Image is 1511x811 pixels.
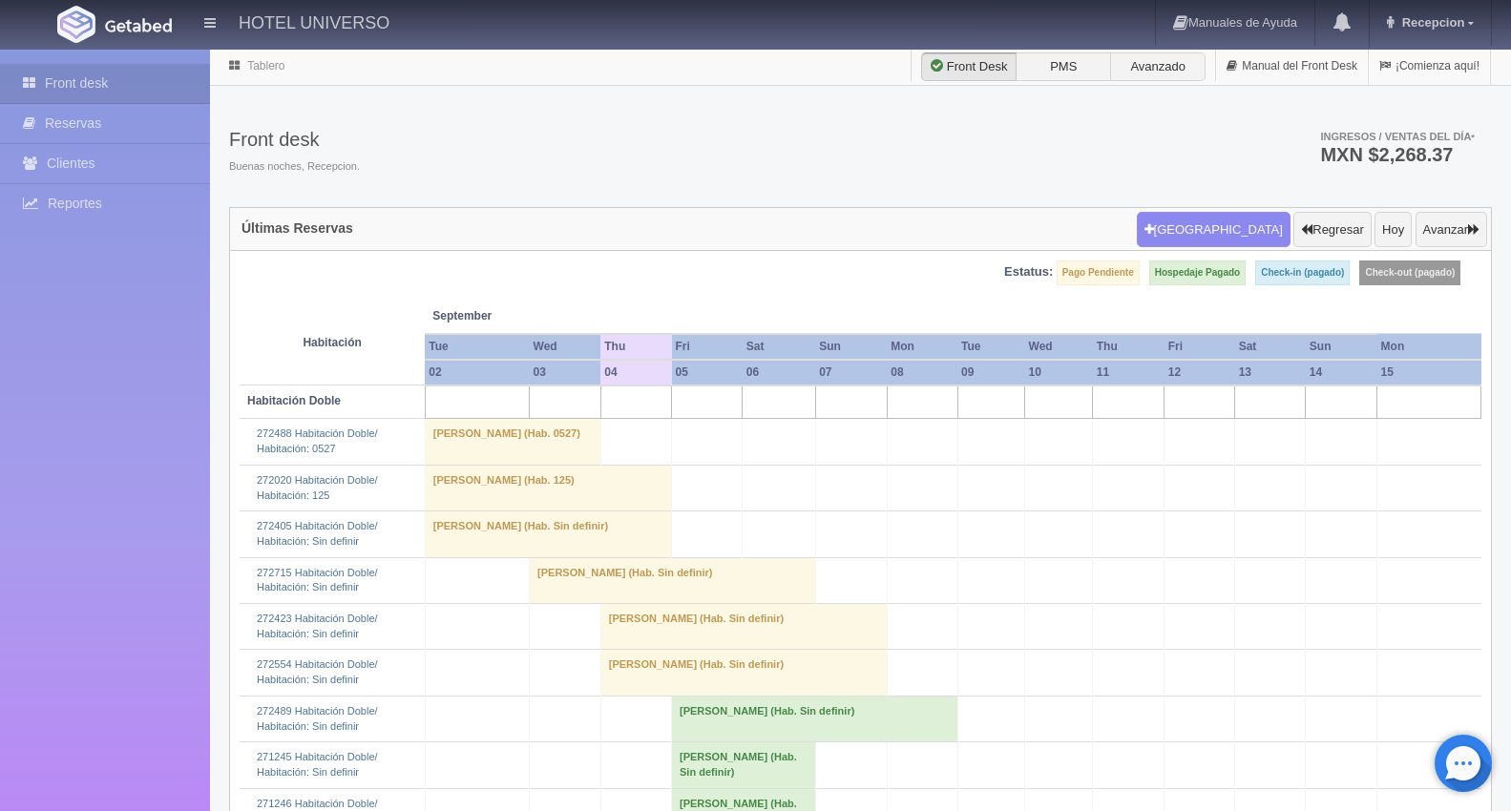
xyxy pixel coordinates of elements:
a: 272423 Habitación Doble/Habitación: Sin definir [257,613,378,639]
th: 10 [1025,360,1093,385]
label: Estatus: [1004,263,1053,281]
th: 04 [600,360,671,385]
th: 14 [1306,360,1377,385]
td: [PERSON_NAME] (Hab. Sin definir) [530,557,816,603]
th: Sun [815,334,887,360]
td: [PERSON_NAME] (Hab. Sin definir) [425,511,671,557]
label: Pago Pendiente [1057,260,1140,285]
a: 272488 Habitación Doble/Habitación: 0527 [257,427,378,454]
th: 06 [743,360,815,385]
td: [PERSON_NAME] (Hab. 0527) [425,419,600,465]
td: [PERSON_NAME] (Hab. Sin definir) [672,696,958,741]
label: Front Desk [921,52,1017,81]
th: 15 [1377,360,1481,385]
a: 272554 Habitación Doble/Habitación: Sin definir [257,658,378,685]
span: Recepcion [1397,15,1465,30]
label: Avanzado [1110,52,1206,81]
a: 272405 Habitación Doble/Habitación: Sin definir [257,520,378,547]
span: Ingresos / Ventas del día [1320,131,1475,142]
th: Thu [600,334,671,360]
a: Manual del Front Desk [1216,48,1368,85]
img: Getabed [105,18,172,32]
strong: Habitación [303,336,361,349]
th: Sun [1306,334,1377,360]
label: PMS [1016,52,1111,81]
th: Mon [887,334,957,360]
th: 08 [887,360,957,385]
td: [PERSON_NAME] (Hab. Sin definir) [600,604,887,650]
label: Check-out (pagado) [1359,260,1460,285]
td: [PERSON_NAME] (Hab. Sin definir) [672,742,816,788]
a: 272715 Habitación Doble/Habitación: Sin definir [257,567,378,593]
th: 13 [1235,360,1306,385]
span: Buenas noches, Recepcion. [229,159,360,175]
span: September [432,308,593,324]
th: 12 [1165,360,1235,385]
th: 07 [815,360,887,385]
a: ¡Comienza aquí! [1369,48,1490,85]
th: Thu [1093,334,1165,360]
th: 05 [672,360,743,385]
h4: Últimas Reservas [241,221,353,236]
td: [PERSON_NAME] (Hab. Sin definir) [600,650,887,696]
th: Fri [672,334,743,360]
th: Tue [425,334,529,360]
h3: Front desk [229,129,360,150]
th: 09 [957,360,1025,385]
button: Regresar [1293,212,1371,248]
a: 272020 Habitación Doble/Habitación: 125 [257,474,378,501]
th: 11 [1093,360,1165,385]
a: 271245 Habitación Doble/Habitación: Sin definir [257,751,378,778]
a: Tablero [247,59,284,73]
th: 03 [530,360,601,385]
button: Avanzar [1416,212,1487,248]
th: 02 [425,360,529,385]
th: Wed [1025,334,1093,360]
th: Fri [1165,334,1235,360]
h4: HOTEL UNIVERSO [239,10,389,33]
button: Hoy [1375,212,1412,248]
th: Wed [530,334,601,360]
th: Sat [743,334,815,360]
th: Tue [957,334,1025,360]
label: Check-in (pagado) [1255,260,1350,285]
img: Getabed [57,6,95,43]
b: Habitación Doble [247,394,341,407]
td: [PERSON_NAME] (Hab. 125) [425,465,671,510]
th: Mon [1377,334,1481,360]
a: 272489 Habitación Doble/Habitación: Sin definir [257,705,378,732]
button: [GEOGRAPHIC_DATA] [1137,212,1291,248]
th: Sat [1235,334,1306,360]
label: Hospedaje Pagado [1149,260,1246,285]
h3: MXN $2,268.37 [1320,145,1475,164]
